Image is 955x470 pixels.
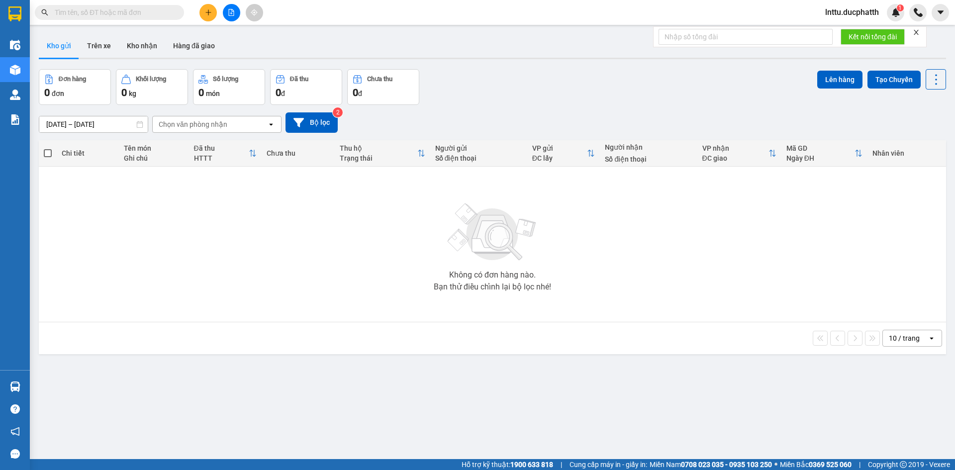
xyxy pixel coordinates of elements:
[605,143,692,151] div: Người nhận
[8,6,21,21] img: logo-vxr
[121,87,127,98] span: 0
[928,334,936,342] svg: open
[817,6,887,18] span: lnttu.ducphatth
[891,8,900,17] img: icon-new-feature
[340,154,417,162] div: Trạng thái
[267,120,275,128] svg: open
[510,461,553,469] strong: 1900 633 818
[59,76,86,83] div: Đơn hàng
[702,144,768,152] div: VP nhận
[290,76,308,83] div: Đã thu
[781,140,867,167] th: Toggle SortBy
[936,8,945,17] span: caret-down
[52,90,64,97] span: đơn
[286,112,338,133] button: Bộ lọc
[340,144,417,152] div: Thu hộ
[79,34,119,58] button: Trên xe
[10,427,20,436] span: notification
[228,9,235,16] span: file-add
[251,9,258,16] span: aim
[786,154,855,162] div: Ngày ĐH
[786,144,855,152] div: Mã GD
[270,69,342,105] button: Đã thu0đ
[780,459,852,470] span: Miền Bắc
[199,4,217,21] button: plus
[774,463,777,467] span: ⚪️
[849,31,897,42] span: Kết nối tổng đài
[527,140,600,167] th: Toggle SortBy
[859,459,860,470] span: |
[367,76,392,83] div: Chưa thu
[605,155,692,163] div: Số điện thoại
[532,144,587,152] div: VP gửi
[124,154,184,162] div: Ghi chú
[697,140,781,167] th: Toggle SortBy
[913,29,920,36] span: close
[462,459,553,470] span: Hỗ trợ kỹ thuật:
[867,71,921,89] button: Tạo Chuyến
[335,140,430,167] th: Toggle SortBy
[561,459,562,470] span: |
[898,4,902,11] span: 1
[10,449,20,459] span: message
[281,90,285,97] span: đ
[44,87,50,98] span: 0
[10,90,20,100] img: warehouse-icon
[353,87,358,98] span: 0
[213,76,238,83] div: Số lượng
[10,404,20,414] span: question-circle
[449,271,536,279] div: Không có đơn hàng nào.
[124,144,184,152] div: Tên món
[570,459,647,470] span: Cung cấp máy in - giấy in:
[198,87,204,98] span: 0
[39,34,79,58] button: Kho gửi
[194,144,249,152] div: Đã thu
[358,90,362,97] span: đ
[932,4,949,21] button: caret-down
[817,71,862,89] button: Lên hàng
[267,149,330,157] div: Chưa thu
[119,34,165,58] button: Kho nhận
[435,144,522,152] div: Người gửi
[189,140,262,167] th: Toggle SortBy
[872,149,941,157] div: Nhân viên
[10,40,20,50] img: warehouse-icon
[55,7,172,18] input: Tìm tên, số ĐT hoặc mã đơn
[39,116,148,132] input: Select a date range.
[41,9,48,16] span: search
[136,76,166,83] div: Khối lượng
[841,29,905,45] button: Kết nối tổng đài
[809,461,852,469] strong: 0369 525 060
[897,4,904,11] sup: 1
[435,154,522,162] div: Số điện thoại
[193,69,265,105] button: Số lượng0món
[39,69,111,105] button: Đơn hàng0đơn
[205,9,212,16] span: plus
[532,154,587,162] div: ĐC lấy
[650,459,772,470] span: Miền Nam
[62,149,113,157] div: Chi tiết
[10,114,20,125] img: solution-icon
[347,69,419,105] button: Chưa thu0đ
[276,87,281,98] span: 0
[194,154,249,162] div: HTTT
[10,381,20,392] img: warehouse-icon
[443,197,542,267] img: svg+xml;base64,PHN2ZyBjbGFzcz0ibGlzdC1wbHVnX19zdmciIHhtbG5zPSJodHRwOi8vd3d3LnczLm9yZy8yMDAwL3N2Zy...
[702,154,768,162] div: ĐC giao
[900,461,907,468] span: copyright
[333,107,343,117] sup: 2
[434,283,551,291] div: Bạn thử điều chỉnh lại bộ lọc nhé!
[129,90,136,97] span: kg
[116,69,188,105] button: Khối lượng0kg
[165,34,223,58] button: Hàng đã giao
[914,8,923,17] img: phone-icon
[246,4,263,21] button: aim
[659,29,833,45] input: Nhập số tổng đài
[223,4,240,21] button: file-add
[681,461,772,469] strong: 0708 023 035 - 0935 103 250
[159,119,227,129] div: Chọn văn phòng nhận
[206,90,220,97] span: món
[10,65,20,75] img: warehouse-icon
[889,333,920,343] div: 10 / trang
